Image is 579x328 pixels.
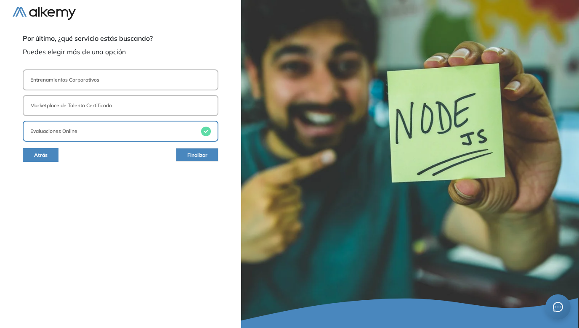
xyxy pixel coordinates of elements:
button: Finalizar [176,148,218,161]
button: Atrás [23,148,58,162]
span: message [553,302,563,312]
button: Evaluaciones Online [23,121,218,142]
button: Marketplace de Talento Certificado [23,95,218,116]
span: Por último, ¿qué servicio estás buscando? [23,33,218,43]
span: Finalizar [187,151,207,159]
p: Evaluaciones Online [30,127,77,135]
span: Puedes elegir más de una opción [23,47,218,57]
button: Entrenamientos Corporativos [23,69,218,90]
p: Entrenamientos Corporativos [30,76,99,84]
p: Marketplace de Talento Certificado [30,102,112,109]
